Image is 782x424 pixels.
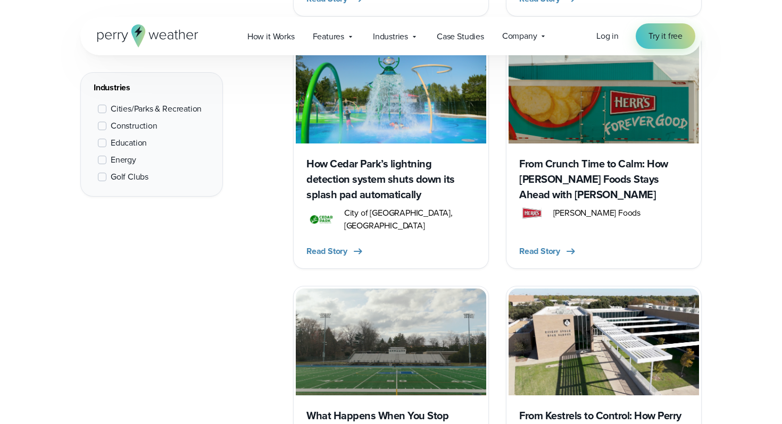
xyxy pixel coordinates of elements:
[111,171,148,183] span: Golf Clubs
[94,81,210,94] div: Industries
[111,137,147,149] span: Education
[428,26,493,47] a: Case Studies
[509,289,699,395] img: Bishop Lynch High School
[648,30,683,43] span: Try it free
[506,33,702,268] a: Herr's Foods From Crunch Time to Calm: How [PERSON_NAME] Foods Stays Ahead with [PERSON_NAME] Her...
[306,213,336,226] img: City of Cedar Parks Logo
[247,30,295,43] span: How it Works
[519,245,560,258] span: Read Story
[519,156,688,202] h3: From Crunch Time to Calm: How [PERSON_NAME] Foods Stays Ahead with [PERSON_NAME]
[502,30,537,43] span: Company
[596,30,619,42] span: Log in
[306,156,476,202] h3: How Cedar Park’s lightning detection system shuts down its splash pad automatically
[111,154,136,166] span: Energy
[636,23,695,49] a: Try it free
[313,30,344,43] span: Features
[111,103,202,115] span: Cities/Parks & Recreation
[293,33,489,268] a: How Cedar Park’s lightning detection system shuts down its splash pad automatically City of Cedar...
[519,207,545,219] img: Herr Food Logo
[238,26,304,47] a: How it Works
[373,30,408,43] span: Industries
[306,245,347,258] span: Read Story
[509,36,699,143] img: Herr's Foods
[296,289,486,395] img: Paramus High School
[596,30,619,43] a: Log in
[344,207,476,232] span: City of [GEOGRAPHIC_DATA], [GEOGRAPHIC_DATA]
[111,120,157,132] span: Construction
[437,30,484,43] span: Case Studies
[306,245,364,258] button: Read Story
[553,207,640,219] span: [PERSON_NAME] Foods
[519,245,577,258] button: Read Story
